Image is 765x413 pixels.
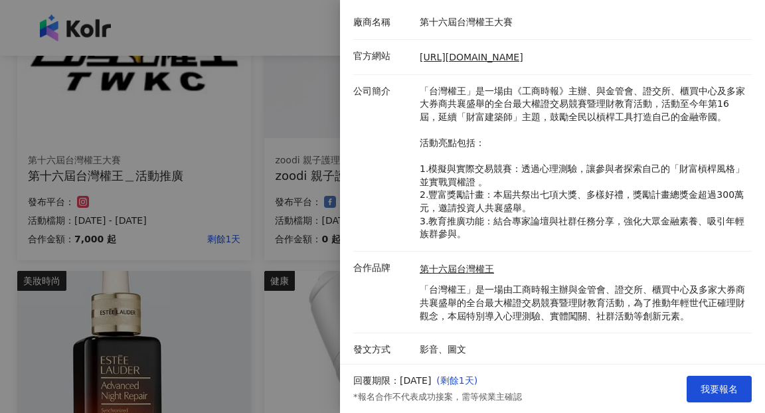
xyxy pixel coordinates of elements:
[420,52,523,62] a: [URL][DOMAIN_NAME]
[353,85,413,98] p: 公司簡介
[420,284,745,323] p: 「台灣權王」是一場由工商時報主辦與金管會、證交所、櫃買中心及多家大券商共襄盛舉的全台最大權證交易競賽暨理財教育活動，為了推動年輕世代正確理財觀念，本屆特別導入心理測驗、實體闖關、社群活動等創新元素。
[353,374,431,388] p: 回覆期限：[DATE]
[701,384,738,394] span: 我要報名
[687,376,752,402] button: 我要報名
[353,391,522,403] p: *報名合作不代表成功接案，需等候業主確認
[420,85,745,241] p: 「台灣權王」是一場由《工商時報》主辦、與金管會、證交所、櫃買中心及多家大券商共襄盛舉的全台最大權證交易競賽暨理財教育活動，活動至今年第16屆，延續「財富建築師」主題，鼓勵全民以槓桿工具打造自己的...
[420,343,745,357] p: 影音、圖文
[353,343,413,357] p: 發文方式
[420,263,745,276] a: 第十六屆台灣權王
[353,16,413,29] p: 廠商名稱
[353,262,413,275] p: 合作品牌
[436,374,521,388] p: ( 剩餘1天 )
[353,50,413,63] p: 官方網站
[420,16,745,29] p: 第十六屆台灣權王大賽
